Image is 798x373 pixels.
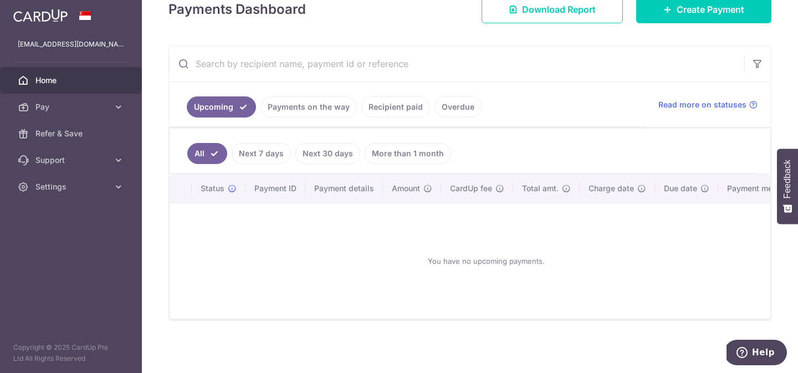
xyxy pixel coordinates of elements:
[664,183,697,194] span: Due date
[187,143,227,164] a: All
[365,143,451,164] a: More than 1 month
[187,96,256,117] a: Upcoming
[260,96,357,117] a: Payments on the way
[522,183,559,194] span: Total amt.
[295,143,360,164] a: Next 30 days
[35,181,109,192] span: Settings
[201,183,224,194] span: Status
[522,3,596,16] span: Download Report
[35,155,109,166] span: Support
[434,96,482,117] a: Overdue
[245,174,305,203] th: Payment ID
[183,212,789,310] div: You have no upcoming payments.
[777,149,798,224] button: Feedback - Show survey
[18,39,124,50] p: [EMAIL_ADDRESS][DOMAIN_NAME]
[232,143,291,164] a: Next 7 days
[658,99,758,110] a: Read more on statuses
[450,183,492,194] span: CardUp fee
[169,46,744,81] input: Search by recipient name, payment id or reference
[305,174,383,203] th: Payment details
[13,9,68,22] img: CardUp
[35,75,109,86] span: Home
[589,183,634,194] span: Charge date
[677,3,744,16] span: Create Payment
[392,183,420,194] span: Amount
[35,128,109,139] span: Refer & Save
[658,99,746,110] span: Read more on statuses
[35,101,109,113] span: Pay
[727,340,787,367] iframe: Opens a widget where you can find more information
[782,160,792,198] span: Feedback
[361,96,430,117] a: Recipient paid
